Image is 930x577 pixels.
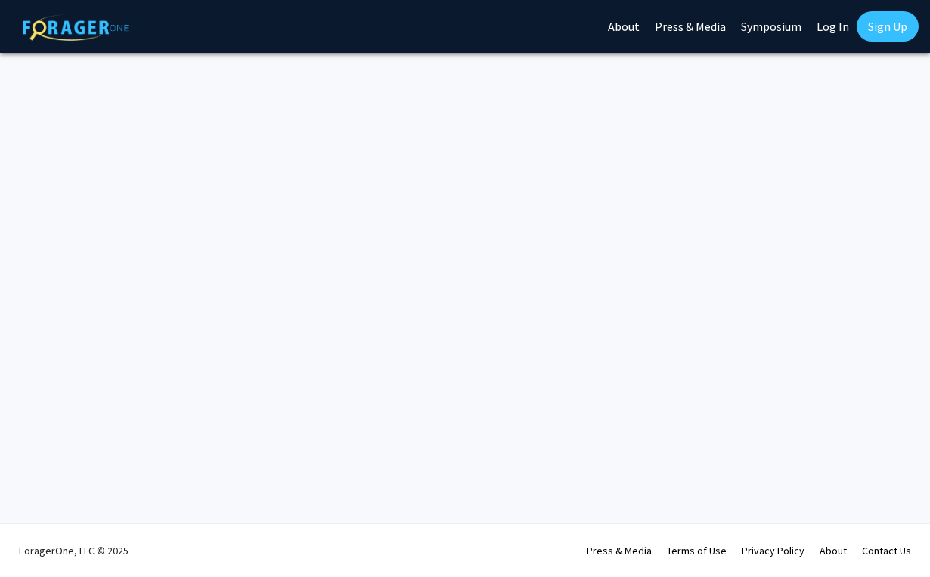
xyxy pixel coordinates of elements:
a: Privacy Policy [742,544,804,557]
a: Terms of Use [667,544,727,557]
a: Press & Media [587,544,652,557]
div: ForagerOne, LLC © 2025 [19,524,129,577]
a: About [820,544,847,557]
a: Contact Us [862,544,911,557]
img: ForagerOne Logo [23,14,129,41]
a: Sign Up [857,11,919,42]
